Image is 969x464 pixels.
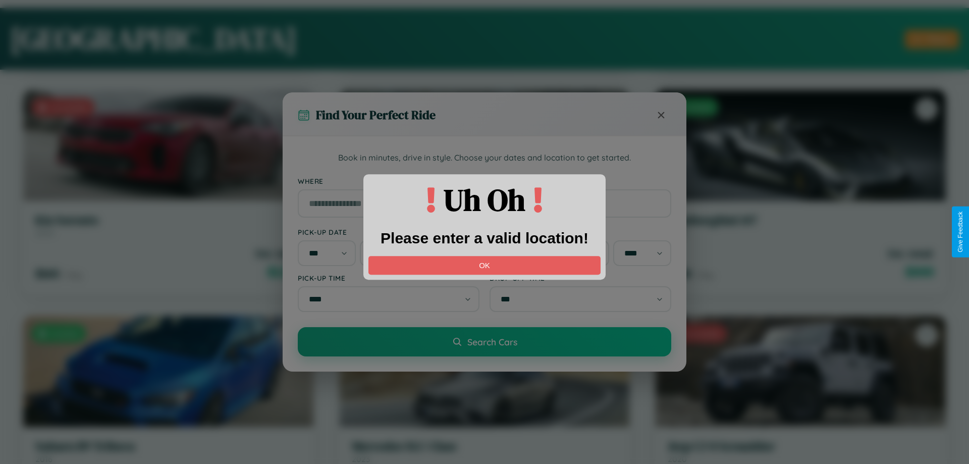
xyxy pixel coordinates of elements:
label: Where [298,177,671,185]
label: Drop-off Date [490,228,671,236]
h3: Find Your Perfect Ride [316,107,436,123]
label: Pick-up Time [298,274,479,282]
p: Book in minutes, drive in style. Choose your dates and location to get started. [298,151,671,165]
label: Pick-up Date [298,228,479,236]
label: Drop-off Time [490,274,671,282]
span: Search Cars [467,336,517,347]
